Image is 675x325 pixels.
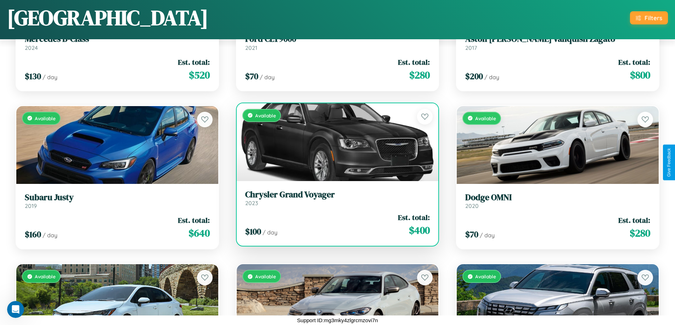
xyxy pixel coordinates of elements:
span: / day [43,74,57,81]
span: / day [260,74,275,81]
span: Est. total: [618,57,650,67]
span: $ 280 [630,226,650,240]
span: Est. total: [398,57,430,67]
span: $ 640 [189,226,210,240]
span: / day [480,232,495,239]
iframe: Intercom live chat [7,301,24,318]
h3: Subaru Justy [25,192,210,203]
button: Filters [630,11,668,24]
span: 2020 [465,202,479,209]
span: Est. total: [618,215,650,225]
h3: Mercedes B-Class [25,34,210,44]
h3: Chrysler Grand Voyager [245,190,430,200]
span: $ 400 [409,223,430,237]
span: $ 800 [630,68,650,82]
span: 2023 [245,199,258,207]
span: 2019 [25,202,37,209]
span: $ 160 [25,228,41,240]
span: Est. total: [178,215,210,225]
p: Support ID: mg3mky4zlgrcmzovi7n [297,315,378,325]
span: 2017 [465,44,477,51]
a: Ford CLT90002021 [245,34,430,51]
span: 2024 [25,44,38,51]
span: 2021 [245,44,257,51]
h3: Dodge OMNI [465,192,650,203]
span: Est. total: [178,57,210,67]
a: Chrysler Grand Voyager2023 [245,190,430,207]
a: Subaru Justy2019 [25,192,210,210]
span: $ 200 [465,70,483,82]
div: Filters [645,14,662,22]
span: Available [35,115,56,121]
h3: Aston [PERSON_NAME] Vanquish Zagato [465,34,650,44]
div: Give Feedback [666,148,671,177]
a: Mercedes B-Class2024 [25,34,210,51]
span: $ 70 [465,228,478,240]
span: Available [255,112,276,118]
span: / day [43,232,57,239]
span: Available [255,273,276,279]
span: $ 70 [245,70,258,82]
h1: [GEOGRAPHIC_DATA] [7,3,208,32]
span: $ 130 [25,70,41,82]
a: Dodge OMNI2020 [465,192,650,210]
span: Est. total: [398,212,430,222]
span: $ 100 [245,226,261,237]
h3: Ford CLT9000 [245,34,430,44]
a: Aston [PERSON_NAME] Vanquish Zagato2017 [465,34,650,51]
span: $ 520 [189,68,210,82]
span: Available [475,115,496,121]
span: $ 280 [409,68,430,82]
span: / day [263,229,277,236]
span: / day [484,74,499,81]
span: Available [475,273,496,279]
span: Available [35,273,56,279]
